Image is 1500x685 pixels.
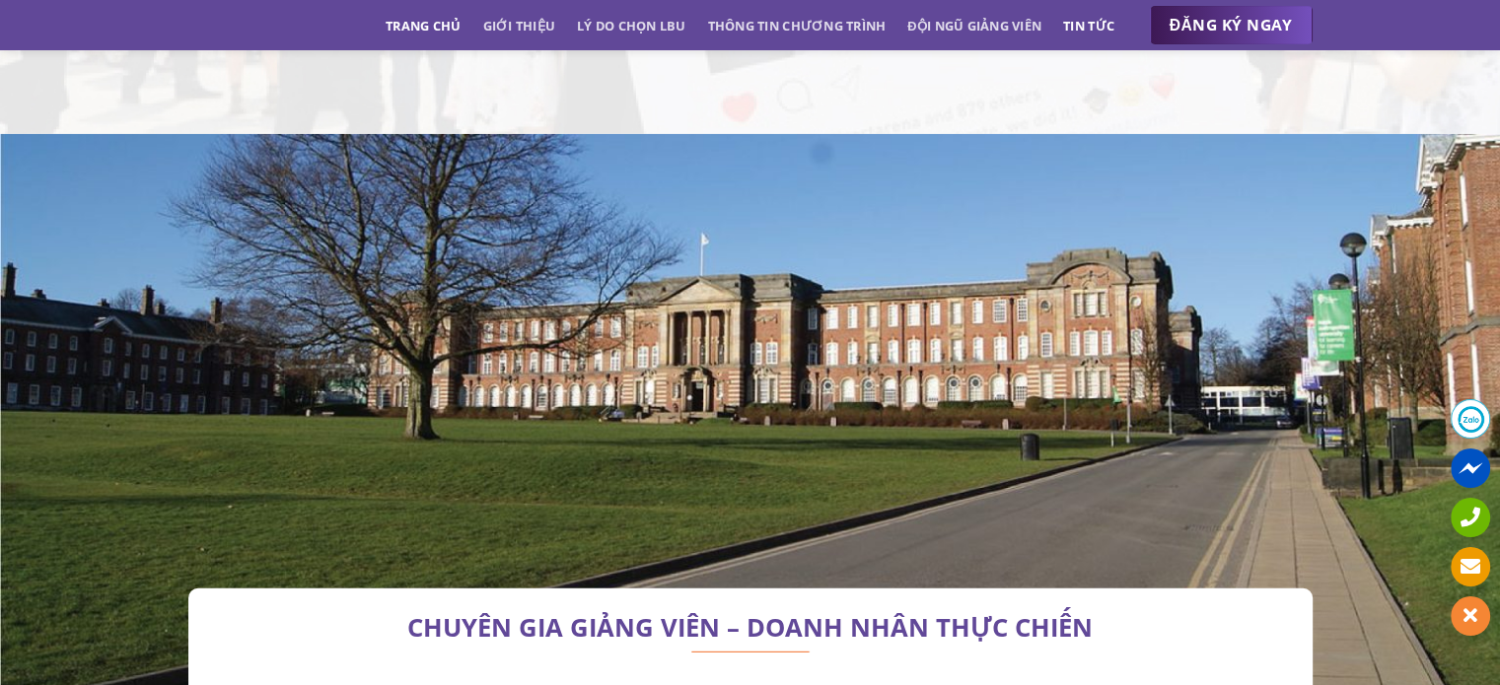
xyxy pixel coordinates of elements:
[577,8,686,43] a: Lý do chọn LBU
[708,8,887,43] a: Thông tin chương trình
[1150,6,1313,45] a: ĐĂNG KÝ NGAY
[691,651,810,653] img: line-lbu.jpg
[386,8,461,43] a: Trang chủ
[1063,8,1114,43] a: Tin tức
[482,8,555,43] a: Giới thiệu
[907,8,1041,43] a: Đội ngũ giảng viên
[218,618,1283,638] h2: CHUYÊN GIA GIẢNG VIÊN – DOANH NHÂN THỰC CHIẾN
[1170,13,1293,37] span: ĐĂNG KÝ NGAY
